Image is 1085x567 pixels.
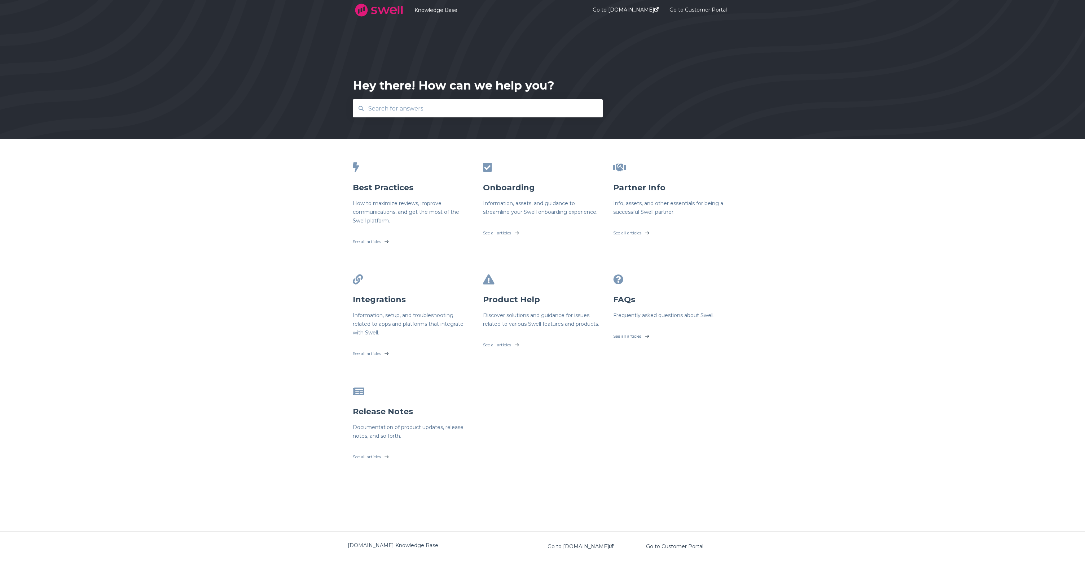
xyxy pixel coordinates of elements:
a: Go to Customer Portal [646,544,703,549]
span:  [483,163,492,173]
a: See all articles [613,222,732,240]
h3: Release Notes [353,406,472,417]
a: See all articles [353,343,472,361]
a: See all articles [353,446,472,464]
h6: Documentation of product updates, release notes, and so forth. [353,423,472,440]
span:  [613,163,626,173]
a: Go to [DOMAIN_NAME] [548,544,614,549]
img: company logo [353,1,405,19]
div: Hey there! How can we help you? [353,78,554,94]
h3: Product Help [483,294,602,305]
a: See all articles [483,334,602,352]
input: Search for answers [364,101,592,116]
a: Knowledge Base [414,7,571,13]
h3: FAQs [613,294,732,305]
h3: Integrations [353,294,472,305]
h6: Frequently asked questions about Swell. [613,311,732,320]
a: See all articles [483,222,602,240]
div: [DOMAIN_NAME] Knowledge Base [348,541,542,550]
h3: Onboarding [483,182,602,193]
span:  [353,163,359,173]
span:  [353,386,364,397]
span:  [613,274,623,285]
h6: Info, assets, and other essentials for being a successful Swell partner. [613,199,732,216]
h6: Information, setup, and troubleshooting related to apps and platforms that integrate with Swell. [353,311,472,337]
h3: Best Practices [353,182,472,193]
a: See all articles [353,231,472,249]
h6: Information, assets, and guidance to streamline your Swell onboarding experience. [483,199,602,216]
h6: How to maximize reviews, improve communications, and get the most of the Swell platform. [353,199,472,225]
span:  [353,274,363,285]
span:  [483,274,495,285]
h3: Partner Info [613,182,732,193]
a: See all articles [613,325,732,343]
h6: Discover solutions and guidance for issues related to various Swell features and products. [483,311,602,328]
